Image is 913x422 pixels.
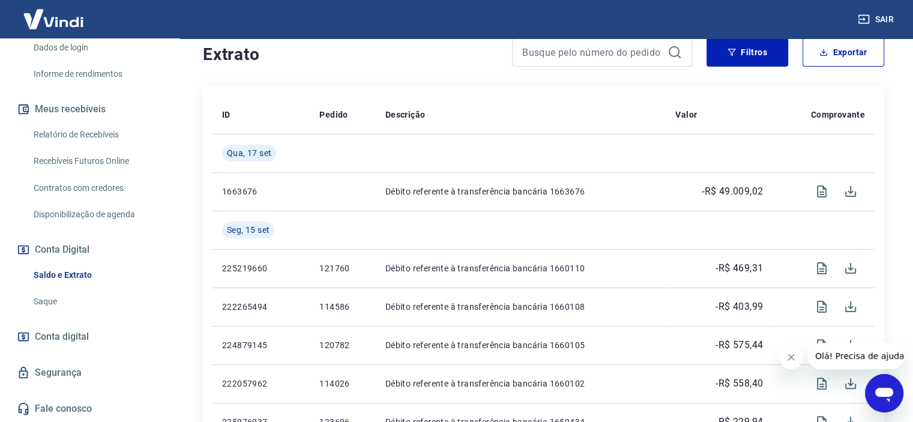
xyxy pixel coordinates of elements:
[716,338,763,352] p: -R$ 575,44
[227,147,271,159] span: Qua, 17 set
[227,224,270,236] span: Seg, 15 set
[675,109,697,121] p: Valor
[14,396,165,422] a: Fale conosco
[716,376,763,391] p: -R$ 558,40
[319,262,366,274] p: 121760
[385,185,657,197] p: Débito referente à transferência bancária 1663676
[222,185,300,197] p: 1663676
[14,96,165,122] button: Meus recebíveis
[385,262,657,274] p: Débito referente à transferência bancária 1660110
[716,300,763,314] p: -R$ 403,99
[29,263,165,288] a: Saldo e Extrato
[385,301,657,313] p: Débito referente à transferência bancária 1660108
[807,254,836,283] span: Visualizar
[14,324,165,350] a: Conta digital
[522,43,663,61] input: Busque pelo número do pedido
[807,177,836,206] span: Visualizar
[35,328,89,345] span: Conta digital
[14,237,165,263] button: Conta Digital
[836,331,865,360] span: Download
[811,109,865,121] p: Comprovante
[29,62,165,86] a: Informe de rendimentos
[222,339,300,351] p: 224879145
[14,1,92,37] img: Vindi
[319,301,366,313] p: 114586
[836,369,865,398] span: Download
[203,43,498,67] h4: Extrato
[29,35,165,60] a: Dados de login
[29,122,165,147] a: Relatório de Recebíveis
[702,184,763,199] p: -R$ 49.009,02
[716,261,763,276] p: -R$ 469,31
[807,292,836,321] span: Visualizar
[7,8,101,18] span: Olá! Precisa de ajuda?
[855,8,899,31] button: Sair
[222,262,300,274] p: 225219660
[319,378,366,390] p: 114026
[385,339,657,351] p: Débito referente à transferência bancária 1660105
[319,339,366,351] p: 120782
[29,149,165,173] a: Recebíveis Futuros Online
[807,369,836,398] span: Visualizar
[836,177,865,206] span: Download
[222,301,300,313] p: 222265494
[29,289,165,314] a: Saque
[14,360,165,386] a: Segurança
[385,109,426,121] p: Descrição
[385,378,657,390] p: Débito referente à transferência bancária 1660102
[29,176,165,200] a: Contratos com credores
[779,345,803,369] iframe: Fechar mensagem
[319,109,348,121] p: Pedido
[222,109,231,121] p: ID
[803,38,884,67] button: Exportar
[865,374,903,412] iframe: Botão para abrir a janela de mensagens
[836,292,865,321] span: Download
[222,378,300,390] p: 222057962
[808,343,903,369] iframe: Mensagem da empresa
[707,38,788,67] button: Filtros
[807,331,836,360] span: Visualizar
[29,202,165,227] a: Disponibilização de agenda
[836,254,865,283] span: Download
